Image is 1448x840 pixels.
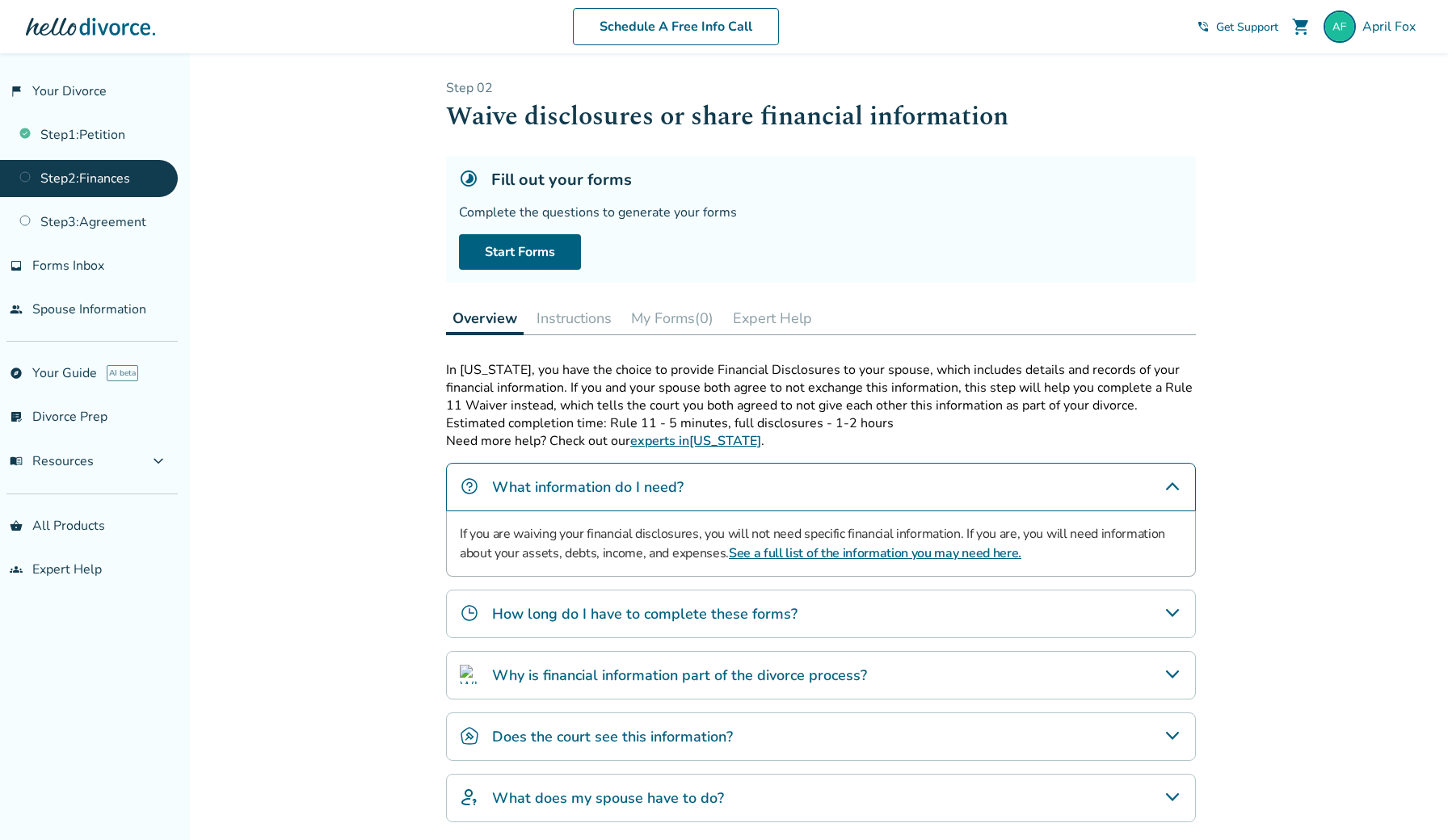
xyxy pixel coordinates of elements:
[446,432,1196,450] p: Need more help? Check out our .
[729,544,1021,562] a: See a full list of the information you may need here.
[446,79,1196,97] p: Step 0 2
[1367,762,1448,840] iframe: Chat Widget
[10,259,23,272] span: inbox
[630,432,761,450] a: experts in[US_STATE]
[460,726,479,745] img: Does the court see this information?
[10,303,23,316] span: people
[149,451,168,471] span: expand_more
[1216,19,1278,35] span: Get Support
[460,603,479,623] img: How long do I have to complete these forms?
[460,477,479,496] img: What information do I need?
[460,665,479,684] img: Why is financial information part of the divorce process?
[10,455,23,468] span: menu_book
[10,452,94,470] span: Resources
[10,563,23,576] span: groups
[492,603,798,624] h4: How long do I have to complete these forms?
[1362,18,1422,36] span: April Fox
[1197,20,1210,33] span: phone_in_talk
[726,302,819,334] button: Expert Help
[530,302,618,334] button: Instructions
[446,774,1196,822] div: What does my spouse have to do?
[1197,19,1278,35] a: phone_in_talkGet Support
[446,463,1196,511] div: What information do I need?
[446,302,524,335] button: Overview
[573,8,779,45] a: Schedule A Free Info Call
[446,361,1196,414] p: In [US_STATE], you have the choice to provide Financial Disclosures to your spouse, which include...
[459,204,1183,221] div: Complete the questions to generate your forms
[446,414,1196,432] p: Estimated completion time: Rule 11 - 5 minutes, full disclosures - 1-2 hours
[492,477,684,498] h4: What information do I need?
[460,524,1182,563] p: If you are waiving your financial disclosures, you will not need specific financial information. ...
[460,787,479,807] img: What does my spouse have to do?
[625,302,720,334] button: My Forms(0)
[1324,10,1356,43] img: sweetpjewlery@yahoo.com
[446,651,1196,699] div: Why is financial information part of the divorce process?
[446,97,1196,136] h1: Waive disclosures or share financial information
[491,169,632,191] h5: Fill out your forms
[10,367,23,380] span: explore
[446,712,1196,761] div: Does the court see this information?
[107,365,138,381] span: AI beta
[446,590,1196,638] div: How long do I have to complete these forms?
[10,85,23,98] span: flag_2
[32,257,104,275] span: Forms Inbox
[459,234,581,270] a: Start Forms
[492,787,724,808] h4: What does my spouse have to do?
[10,519,23,532] span: shopping_basket
[492,665,867,686] h4: Why is financial information part of the divorce process?
[10,410,23,423] span: list_alt_check
[1291,17,1311,36] span: shopping_cart
[492,726,733,747] h4: Does the court see this information?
